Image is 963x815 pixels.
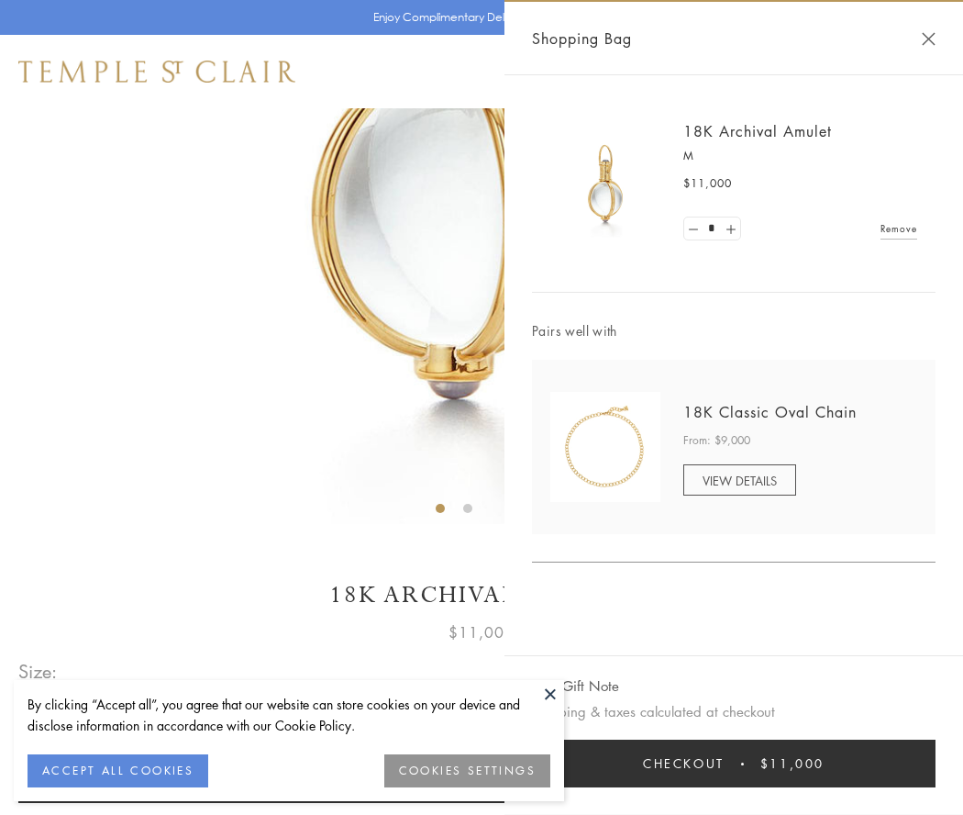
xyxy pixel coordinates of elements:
[532,740,935,787] button: Checkout $11,000
[18,656,59,687] span: Size:
[703,472,777,489] span: VIEW DETAILS
[532,675,619,698] button: Add Gift Note
[532,320,935,341] span: Pairs well with
[683,402,857,422] a: 18K Classic Oval Chain
[18,579,945,611] h1: 18K Archival Amulet
[880,218,917,239] a: Remove
[18,61,295,83] img: Temple St. Clair
[683,431,750,450] span: From: $9,000
[683,174,732,193] span: $11,000
[448,620,515,644] span: $11,000
[922,32,935,46] button: Close Shopping Bag
[684,218,703,240] a: Set quantity to 0
[683,147,917,165] p: M
[683,121,832,141] a: 18K Archival Amulet
[532,27,632,50] span: Shopping Bag
[28,754,208,787] button: ACCEPT ALL COOKIES
[683,464,796,496] a: VIEW DETAILS
[532,700,935,723] p: Shipping & taxes calculated at checkout
[384,754,550,787] button: COOKIES SETTINGS
[550,128,660,239] img: 18K Archival Amulet
[373,8,581,27] p: Enjoy Complimentary Delivery & Returns
[550,392,660,502] img: N88865-OV18
[643,754,725,774] span: Checkout
[760,754,825,774] span: $11,000
[28,694,550,736] div: By clicking “Accept all”, you agree that our website can store cookies on your device and disclos...
[721,218,739,240] a: Set quantity to 2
